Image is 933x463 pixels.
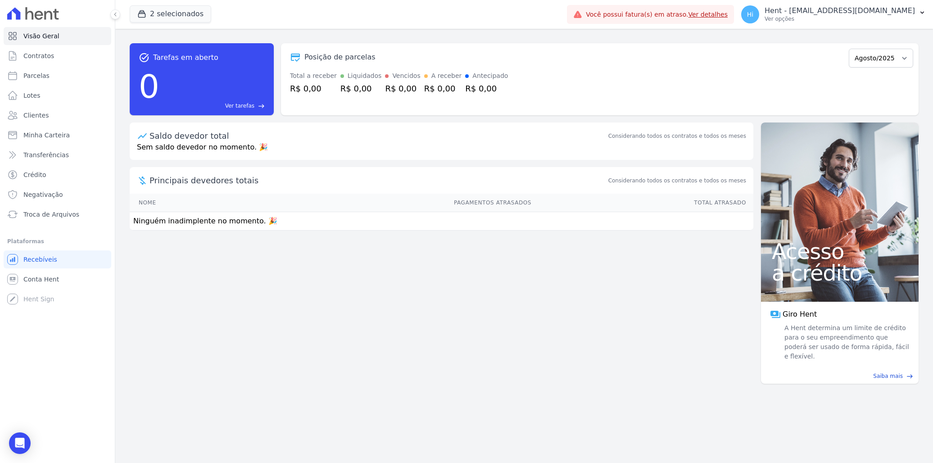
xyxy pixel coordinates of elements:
[472,71,508,81] div: Antecipado
[424,82,462,95] div: R$ 0,00
[772,241,908,262] span: Acesso
[130,212,753,231] td: Ninguém inadimplente no momento. 🎉
[23,275,59,284] span: Conta Hent
[4,186,111,204] a: Negativação
[4,146,111,164] a: Transferências
[23,131,70,140] span: Minha Carteira
[23,210,79,219] span: Troca de Arquivos
[4,250,111,268] a: Recebíveis
[4,27,111,45] a: Visão Geral
[385,82,420,95] div: R$ 0,00
[139,63,159,110] div: 0
[873,372,903,380] span: Saiba mais
[225,102,254,110] span: Ver tarefas
[139,52,149,63] span: task_alt
[149,130,607,142] div: Saldo devedor total
[766,372,913,380] a: Saiba mais east
[608,177,746,185] span: Considerando todos os contratos e todos os meses
[23,71,50,80] span: Parcelas
[23,170,46,179] span: Crédito
[23,111,49,120] span: Clientes
[772,262,908,284] span: a crédito
[688,11,728,18] a: Ver detalhes
[163,102,265,110] a: Ver tarefas east
[4,106,111,124] a: Clientes
[9,432,31,454] div: Open Intercom Messenger
[4,166,111,184] a: Crédito
[4,47,111,65] a: Contratos
[290,71,337,81] div: Total a receber
[304,52,376,63] div: Posição de parcelas
[783,323,910,361] span: A Hent determina um limite de crédito para o seu empreendimento que poderá ser usado de forma ráp...
[431,71,462,81] div: A receber
[4,86,111,104] a: Lotes
[532,194,753,212] th: Total Atrasado
[23,51,54,60] span: Contratos
[906,373,913,380] span: east
[241,194,532,212] th: Pagamentos Atrasados
[392,71,420,81] div: Vencidos
[149,174,607,186] span: Principais devedores totais
[23,32,59,41] span: Visão Geral
[783,309,817,320] span: Giro Hent
[153,52,218,63] span: Tarefas em aberto
[4,205,111,223] a: Troca de Arquivos
[4,126,111,144] a: Minha Carteira
[608,132,746,140] div: Considerando todos os contratos e todos os meses
[23,255,57,264] span: Recebíveis
[290,82,337,95] div: R$ 0,00
[23,190,63,199] span: Negativação
[4,67,111,85] a: Parcelas
[130,142,753,160] p: Sem saldo devedor no momento. 🎉
[7,236,108,247] div: Plataformas
[23,150,69,159] span: Transferências
[340,82,382,95] div: R$ 0,00
[734,2,933,27] button: Hi Hent - [EMAIL_ADDRESS][DOMAIN_NAME] Ver opções
[348,71,382,81] div: Liquidados
[765,15,915,23] p: Ver opções
[765,6,915,15] p: Hent - [EMAIL_ADDRESS][DOMAIN_NAME]
[23,91,41,100] span: Lotes
[465,82,508,95] div: R$ 0,00
[747,11,753,18] span: Hi
[258,103,265,109] span: east
[4,270,111,288] a: Conta Hent
[586,10,728,19] span: Você possui fatura(s) em atraso.
[130,194,241,212] th: Nome
[130,5,211,23] button: 2 selecionados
